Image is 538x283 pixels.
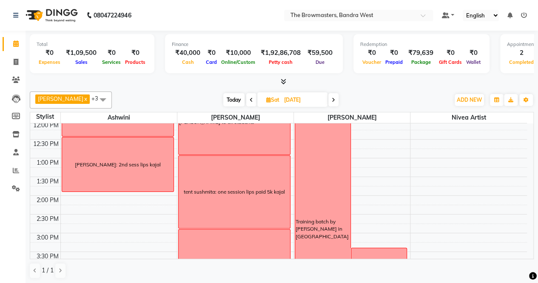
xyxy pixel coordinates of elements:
[219,59,257,65] span: Online/Custom
[464,59,483,65] span: Wallet
[360,59,383,65] span: Voucher
[35,158,60,167] div: 1:00 PM
[204,59,219,65] span: Card
[294,112,410,123] span: [PERSON_NAME]
[204,48,219,58] div: ₹0
[457,97,482,103] span: ADD NEW
[437,48,464,58] div: ₹0
[304,48,336,58] div: ₹59,500
[409,59,433,65] span: Package
[22,3,80,27] img: logo
[83,95,87,102] a: x
[464,48,483,58] div: ₹0
[180,59,196,65] span: Cash
[63,48,100,58] div: ₹1,09,500
[73,59,90,65] span: Sales
[35,252,60,261] div: 3:30 PM
[313,59,327,65] span: Due
[123,59,148,65] span: Products
[94,3,131,27] b: 08047224946
[75,161,161,169] div: [PERSON_NAME]: 2nd sess lips kajal
[360,48,383,58] div: ₹0
[42,266,54,275] span: 1 / 1
[219,48,257,58] div: ₹10,000
[184,188,285,196] div: tent sushmita: one session lips paid 5k kajal
[507,59,536,65] span: Completed
[177,112,293,123] span: [PERSON_NAME]
[37,48,63,58] div: ₹0
[35,233,60,242] div: 3:00 PM
[38,95,83,102] span: [PERSON_NAME]
[410,112,527,123] span: Nivea Artist
[35,214,60,223] div: 2:30 PM
[507,48,536,58] div: 2
[31,121,60,130] div: 12:00 PM
[37,41,148,48] div: Total
[100,48,123,58] div: ₹0
[30,112,60,121] div: Stylist
[383,48,405,58] div: ₹0
[172,48,204,58] div: ₹40,000
[31,140,60,149] div: 12:30 PM
[61,112,177,123] span: Ashwini
[35,177,60,186] div: 1:30 PM
[123,48,148,58] div: ₹0
[223,93,245,106] span: Today
[172,41,336,48] div: Finance
[257,48,304,58] div: ₹1,92,86,708
[91,95,105,102] span: +3
[455,94,484,106] button: ADD NEW
[282,94,324,106] input: 2025-09-06
[264,97,282,103] span: Sat
[383,59,405,65] span: Prepaid
[267,59,295,65] span: Petty cash
[296,218,350,241] div: Training batch by [PERSON_NAME] in [GEOGRAPHIC_DATA]
[37,59,63,65] span: Expenses
[405,48,437,58] div: ₹79,639
[35,196,60,205] div: 2:00 PM
[100,59,123,65] span: Services
[437,59,464,65] span: Gift Cards
[360,41,483,48] div: Redemption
